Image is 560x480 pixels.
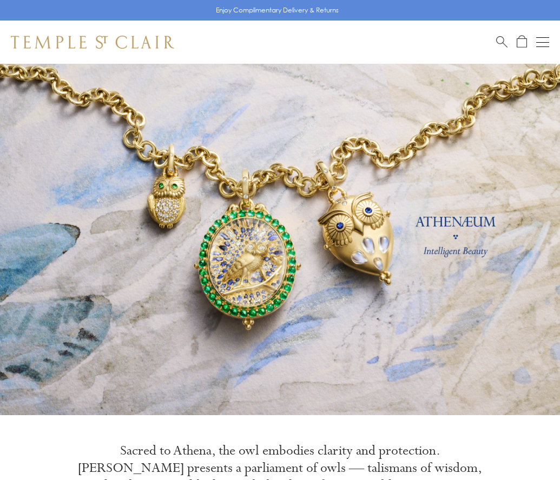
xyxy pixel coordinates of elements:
img: Temple St. Clair [11,36,174,49]
button: Open navigation [536,36,549,49]
a: Search [496,35,508,49]
p: Enjoy Complimentary Delivery & Returns [216,5,339,16]
a: Open Shopping Bag [517,35,527,49]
